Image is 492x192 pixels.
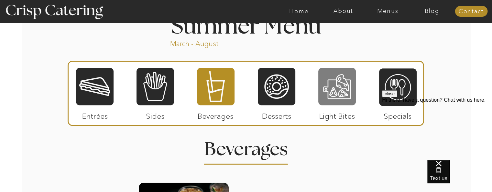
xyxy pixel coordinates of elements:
[204,140,288,153] h2: Beverages
[366,8,410,15] a: Menus
[156,15,336,35] h1: Summer Menu
[73,105,116,124] p: Entrées
[277,8,321,15] a: Home
[316,105,359,124] p: Light Bites
[255,105,298,124] p: Desserts
[134,105,177,124] p: Sides
[321,8,366,15] a: About
[382,90,492,168] iframe: podium webchat widget prompt
[427,160,492,192] iframe: podium webchat widget bubble
[170,39,259,46] p: March - August
[410,8,454,15] a: Blog
[455,8,487,15] a: Contact
[376,105,419,124] p: Specials
[194,105,237,124] p: Beverages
